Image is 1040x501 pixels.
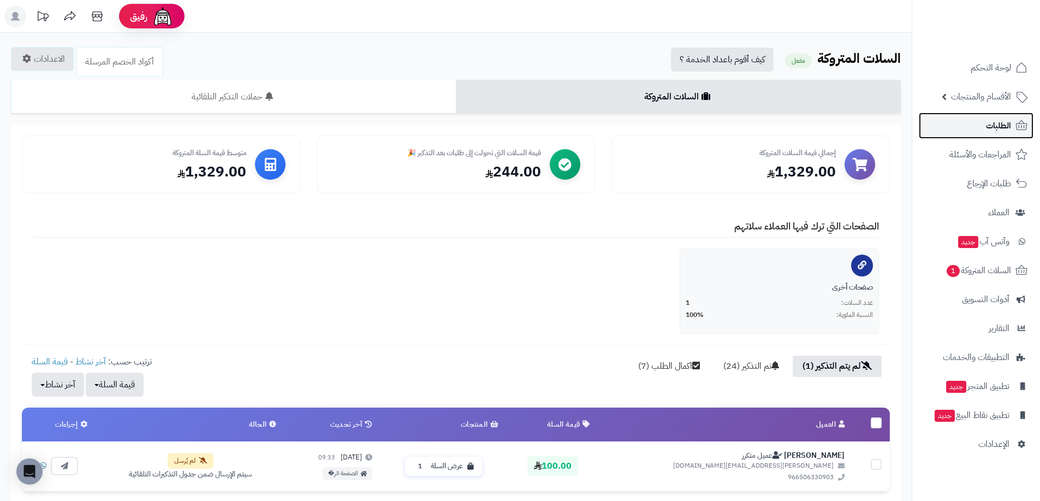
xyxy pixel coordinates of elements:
a: المراجعات والأسئلة [919,142,1033,168]
th: المنتجات [381,408,507,441]
th: إجراءات [22,408,96,441]
a: التطبيقات والخدمات [919,344,1033,370]
span: وآتس آب [957,234,1009,249]
a: لم يتم التذكير (1) [793,356,882,377]
ul: ترتيب حسب: - [30,356,152,397]
div: 244.00 [331,163,541,181]
span: 966506330903 [606,473,845,482]
span: 1 [947,265,960,278]
span: جديد [958,236,978,248]
a: قيمة السلة [32,355,68,368]
div: قيمة السلات التي تحولت إلى طلبات بعد التذكير 🎉 [331,148,541,158]
a: [PERSON_NAME] [784,450,845,461]
span: تطبيق المتجر [945,379,1009,394]
img: ai-face.png [152,5,174,27]
th: آخر تحديث [285,408,381,441]
button: عرض السلة 1 [405,457,482,476]
a: العملاء [919,199,1033,226]
a: التقارير [919,315,1033,341]
a: تم التذكير (24) [714,356,789,377]
span: الإعدادات [978,437,1009,452]
img: logo-2.png [966,25,1030,48]
span: التقارير [989,321,1009,336]
span: الأقسام والمنتجات [951,89,1011,104]
span: تطبيق نقاط البيع [934,408,1009,423]
span: 100.00 [527,456,578,476]
a: طلبات الإرجاع [919,170,1033,197]
a: اكمال الطلب (7) [628,356,710,377]
th: قيمة السلة [507,408,598,441]
span: 100% [686,310,704,320]
span: النسبة المئوية: [836,310,873,320]
small: 09:33 [318,453,335,462]
span: التطبيقات والخدمات [943,350,1009,365]
a: الإعدادات [919,431,1033,457]
span: 1 [686,298,690,308]
a: آخر نشاط [75,355,106,368]
h4: الصفحات التي ترك فيها العملاء سلاتهم [33,221,879,238]
button: قيمة السلة [86,373,144,397]
span: جديد [946,381,966,393]
span: لوحة التحكم [971,60,1011,75]
div: صفحات أخرى [686,282,873,293]
div: Open Intercom Messenger [16,458,43,485]
a: لوحة التحكم [919,55,1033,81]
span: طلبات الإرجاع [967,176,1011,191]
a: الطلبات [919,113,1033,139]
small: مفعل [785,54,812,68]
button: آخر نشاط [32,373,84,397]
span: أدوات التسويق [962,292,1009,307]
a: تطبيق نقاط البيعجديد [919,402,1033,428]
div: إجمالي قيمة السلات المتروكة [626,148,836,158]
b: السلات المتروكة [817,49,901,68]
a: تحديثات المنصة [29,5,56,30]
a: كيف أقوم باعداد الخدمة ؟ [671,48,774,72]
span: الطلبات [986,118,1011,133]
a: السلات المتروكة1 [919,257,1033,284]
span: لم يُرسل [174,456,195,465]
div: 1,329.00 [37,163,246,181]
span: 1 [414,461,426,472]
span: عدد السلات: [841,298,873,308]
span: عرض السلة [431,461,463,471]
span: جديد [935,410,955,422]
a: الاعدادات [11,47,74,71]
a: وآتس آبجديد [919,228,1033,255]
a: أكواد الخصم المرسلة [76,47,163,76]
div: متوسط قيمة السلة المتروكة [37,148,246,158]
span: [DATE] [341,452,362,463]
a: حملات التذكير التلقائية [11,80,456,114]
span: المراجعات والأسئلة [949,147,1011,162]
span: [PERSON_NAME][EMAIL_ADDRESS][DOMAIN_NAME] [606,461,845,470]
a: أدوات التسويق [919,286,1033,313]
th: الحالة [96,408,285,441]
span: السلات المتروكة [946,263,1011,278]
div: 1,329.00 [626,163,836,181]
th: العميل [598,408,853,441]
span: العملاء [988,205,1009,220]
div: سيتم الإرسال ضمن جدول التذكيرات التلقائية [129,469,252,480]
a: الصفحة الر� [323,467,372,480]
a: تطبيق المتجرجديد [919,373,1033,399]
a: السلات المتروكة [456,80,901,114]
span: عميل متكرر - 1 طلب | 141.00 SAR [742,450,782,461]
span: رفيق [130,10,147,23]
